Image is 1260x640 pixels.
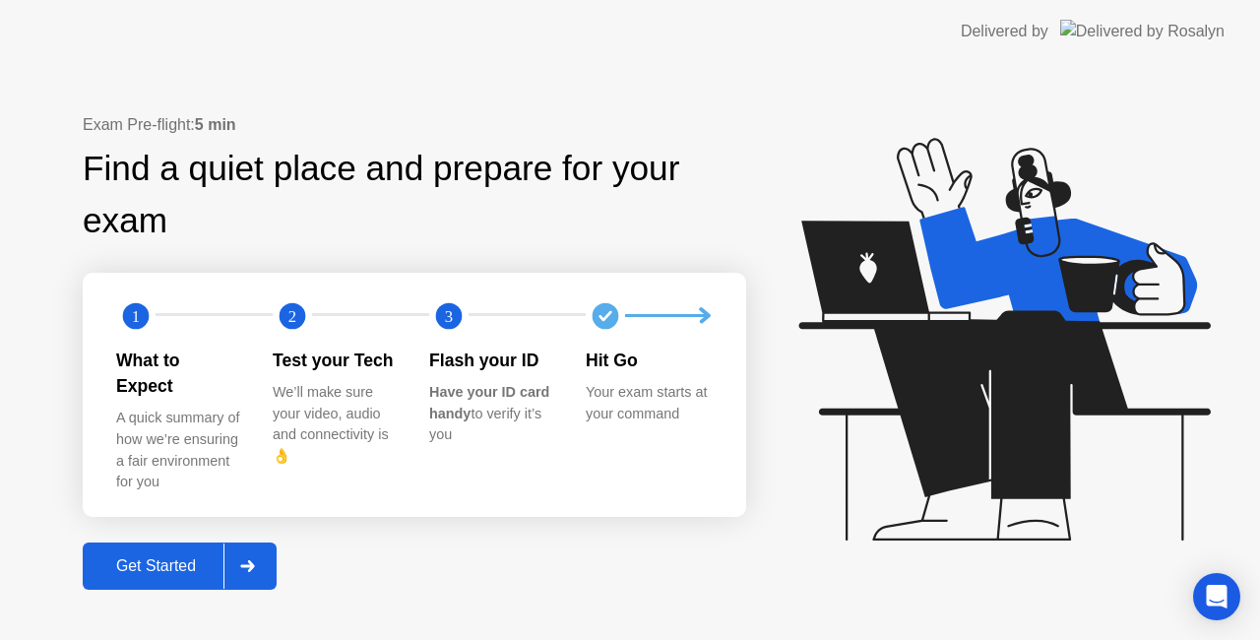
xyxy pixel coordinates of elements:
div: to verify it’s you [429,382,554,446]
img: Delivered by Rosalyn [1060,20,1225,42]
text: 1 [132,306,140,325]
div: Test your Tech [273,348,398,373]
b: Have your ID card handy [429,384,549,421]
div: Get Started [89,557,223,575]
div: Exam Pre-flight: [83,113,746,137]
text: 3 [445,306,453,325]
div: Delivered by [961,20,1048,43]
div: Your exam starts at your command [586,382,711,424]
div: Flash your ID [429,348,554,373]
div: We’ll make sure your video, audio and connectivity is 👌 [273,382,398,467]
div: What to Expect [116,348,241,400]
div: Open Intercom Messenger [1193,573,1240,620]
div: Hit Go [586,348,711,373]
div: A quick summary of how we’re ensuring a fair environment for you [116,408,241,492]
div: Find a quiet place and prepare for your exam [83,143,746,247]
text: 2 [288,306,296,325]
button: Get Started [83,543,277,590]
b: 5 min [195,116,236,133]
